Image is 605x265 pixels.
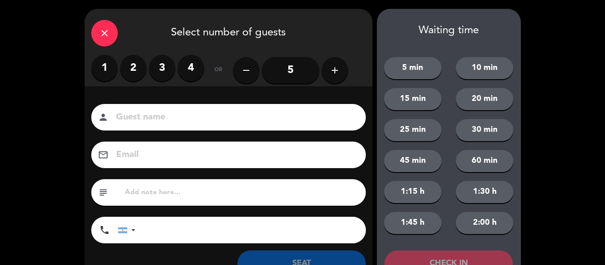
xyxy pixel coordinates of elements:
[456,88,513,110] button: 20 min
[98,187,109,198] i: subject
[330,65,340,76] i: add
[99,225,110,235] i: phone
[99,28,110,38] i: close
[384,57,442,79] button: 5 min
[115,110,354,125] input: Guest name
[124,186,359,199] input: Add note here...
[98,112,109,123] i: person
[178,55,204,81] label: 4
[241,65,252,76] i: remove
[456,119,513,141] button: 30 min
[204,55,233,86] div: or
[322,57,348,84] button: add
[384,119,442,141] button: 25 min
[91,55,118,81] label: 1
[120,55,147,81] label: 2
[118,217,139,243] div: Argentina: +54
[233,57,260,84] button: remove
[456,57,513,79] button: 10 min
[456,212,513,234] button: 2:00 h
[98,150,109,160] i: email
[85,9,372,55] div: Select number of guests
[384,88,442,110] button: 15 min
[384,181,442,203] button: 1:15 h
[456,181,513,203] button: 1:30 h
[384,150,442,172] button: 45 min
[377,24,521,37] div: Waiting time
[384,212,442,234] button: 1:45 h
[149,55,175,81] label: 3
[115,147,354,163] input: Email
[456,150,513,172] button: 60 min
